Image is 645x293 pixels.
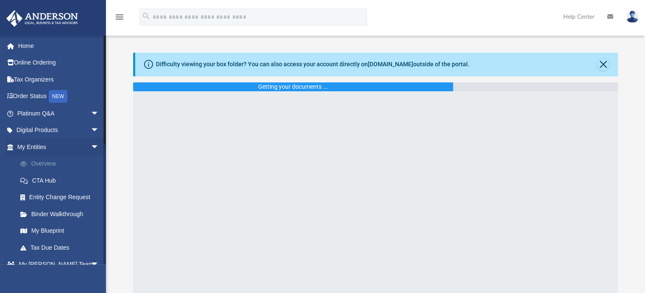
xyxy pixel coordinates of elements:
span: arrow_drop_down [91,138,108,156]
span: arrow_drop_down [91,105,108,122]
a: My Entitiesarrow_drop_down [6,138,112,155]
a: Tax Organizers [6,71,112,88]
a: Platinum Q&Aarrow_drop_down [6,105,112,122]
div: NEW [49,90,67,103]
div: Getting your documents ... [258,82,328,91]
a: Order StatusNEW [6,88,112,105]
a: [DOMAIN_NAME] [368,61,413,68]
span: arrow_drop_down [91,256,108,273]
a: menu [114,16,125,22]
a: My [PERSON_NAME] Teamarrow_drop_down [6,256,108,273]
a: Online Ordering [6,54,112,71]
a: Overview [12,155,112,172]
button: Close [597,59,609,70]
i: search [142,11,151,21]
div: Difficulty viewing your box folder? You can also access your account directly on outside of the p... [156,60,470,69]
a: My Blueprint [12,223,108,239]
a: Digital Productsarrow_drop_down [6,122,112,139]
a: Home [6,37,112,54]
a: Binder Walkthrough [12,206,112,223]
a: Entity Change Request [12,189,112,206]
a: CTA Hub [12,172,112,189]
i: menu [114,12,125,22]
img: Anderson Advisors Platinum Portal [4,10,81,27]
span: arrow_drop_down [91,122,108,139]
a: Tax Due Dates [12,239,112,256]
img: User Pic [626,11,639,23]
